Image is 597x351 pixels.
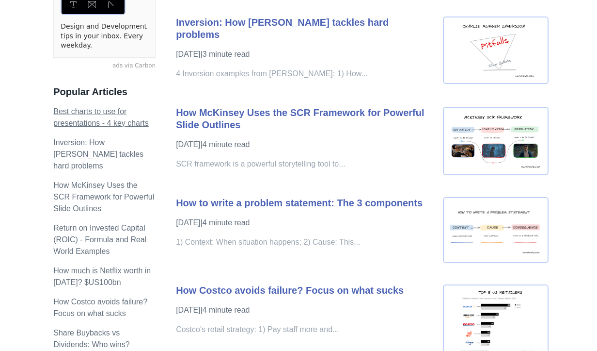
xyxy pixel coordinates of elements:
[176,158,433,170] p: SCR framework is a powerful storytelling tool to...
[53,298,147,318] a: How Costco avoids failure? Focus on what sucks
[176,49,433,60] p: [DATE] | 3 minute read
[176,198,423,208] a: How to write a problem statement: The 3 components
[176,304,433,316] p: [DATE] | 4 minute read
[53,107,149,127] a: Best charts to use for presentations - 4 key charts
[53,138,143,170] a: Inversion: How [PERSON_NAME] tackles hard problems
[53,329,129,349] a: Share Buybacks vs Dividends: Who wins?
[53,86,156,98] h3: Popular Articles
[53,224,146,255] a: Return on Invested Capital (ROIC) - Formula and Real World Examples
[443,107,549,175] img: mckinsey scr framework
[443,197,549,263] img: how to write a problem statement
[176,236,433,248] p: 1) Context: When situation happens; 2) Cause: This...
[176,217,433,229] p: [DATE] | 4 minute read
[53,267,151,286] a: How much is Netflix worth in [DATE]? $US100bn
[176,139,433,150] p: [DATE] | 4 minute read
[176,324,433,335] p: Costco's retail strategy: 1) Pay staff more and...
[176,17,389,40] a: Inversion: How [PERSON_NAME] tackles hard problems
[61,22,148,50] a: Design and Development tips in your inbox. Every weekday.
[53,62,156,70] a: ads via Carbon
[443,17,549,84] img: inversion
[176,285,404,296] a: How Costco avoids failure? Focus on what sucks
[176,107,424,130] a: How McKinsey Uses the SCR Framework for Powerful Slide Outlines
[176,68,433,80] p: 4 Inversion examples from [PERSON_NAME]: 1) How...
[53,181,154,213] a: How McKinsey Uses the SCR Framework for Powerful Slide Outlines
